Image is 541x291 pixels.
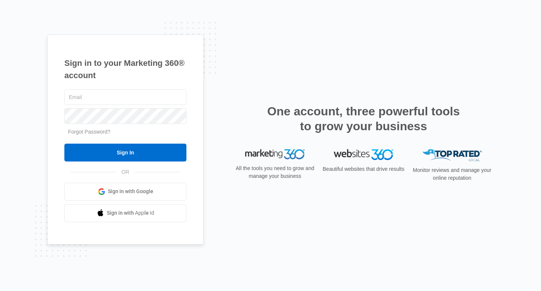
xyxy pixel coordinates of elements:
[322,165,405,173] p: Beautiful websites that drive results
[422,149,482,162] img: Top Rated Local
[68,129,111,135] a: Forgot Password?
[245,149,305,160] img: Marketing 360
[64,144,186,162] input: Sign In
[233,164,317,180] p: All the tools you need to grow and manage your business
[265,104,462,134] h2: One account, three powerful tools to grow your business
[64,57,186,81] h1: Sign in to your Marketing 360® account
[410,166,494,182] p: Monitor reviews and manage your online reputation
[64,183,186,201] a: Sign in with Google
[108,188,153,195] span: Sign in with Google
[334,149,393,160] img: Websites 360
[64,89,186,105] input: Email
[64,204,186,222] a: Sign in with Apple Id
[107,209,154,217] span: Sign in with Apple Id
[116,168,135,176] span: OR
